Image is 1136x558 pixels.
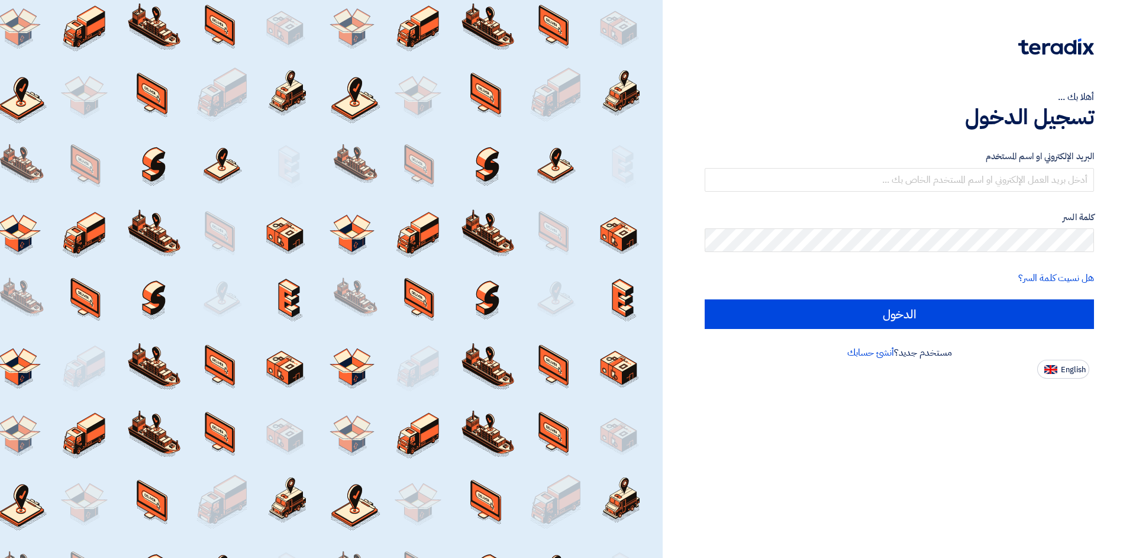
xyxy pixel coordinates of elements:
img: Teradix logo [1018,38,1094,55]
img: en-US.png [1044,365,1057,374]
label: كلمة السر [705,211,1094,224]
a: أنشئ حسابك [847,346,894,360]
button: English [1037,360,1089,379]
input: أدخل بريد العمل الإلكتروني او اسم المستخدم الخاص بك ... [705,168,1094,192]
input: الدخول [705,299,1094,329]
div: مستخدم جديد؟ [705,346,1094,360]
a: هل نسيت كلمة السر؟ [1018,271,1094,285]
h1: تسجيل الدخول [705,104,1094,130]
div: أهلا بك ... [705,90,1094,104]
label: البريد الإلكتروني او اسم المستخدم [705,150,1094,163]
span: English [1061,366,1086,374]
